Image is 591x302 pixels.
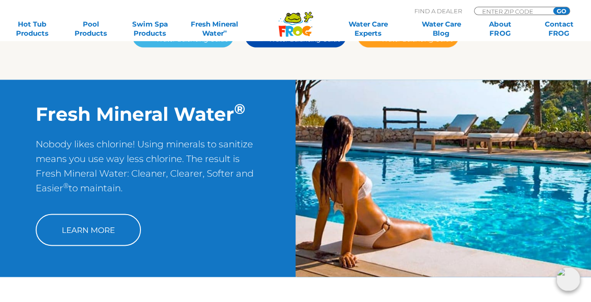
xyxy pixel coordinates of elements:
[481,7,543,15] input: Zip Code Form
[418,20,464,38] a: Water CareBlog
[477,20,523,38] a: AboutFROG
[68,20,114,38] a: PoolProducts
[295,80,591,277] img: img-truth-about-salt-fpo
[186,20,243,38] a: Fresh MineralWater∞
[36,102,260,125] h2: Fresh Mineral Water
[127,20,173,38] a: Swim SpaProducts
[414,7,462,15] p: Find A Dealer
[63,181,69,190] sup: ®
[331,20,405,38] a: Water CareExperts
[536,20,582,38] a: ContactFROG
[36,214,141,246] a: Learn More
[553,7,570,15] input: GO
[223,28,227,34] sup: ∞
[556,267,580,291] img: openIcon
[36,137,260,205] p: Nobody likes chlorine! Using minerals to sanitize means you use way less chlorine. The result is ...
[234,100,245,118] sup: ®
[9,20,55,38] a: Hot TubProducts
